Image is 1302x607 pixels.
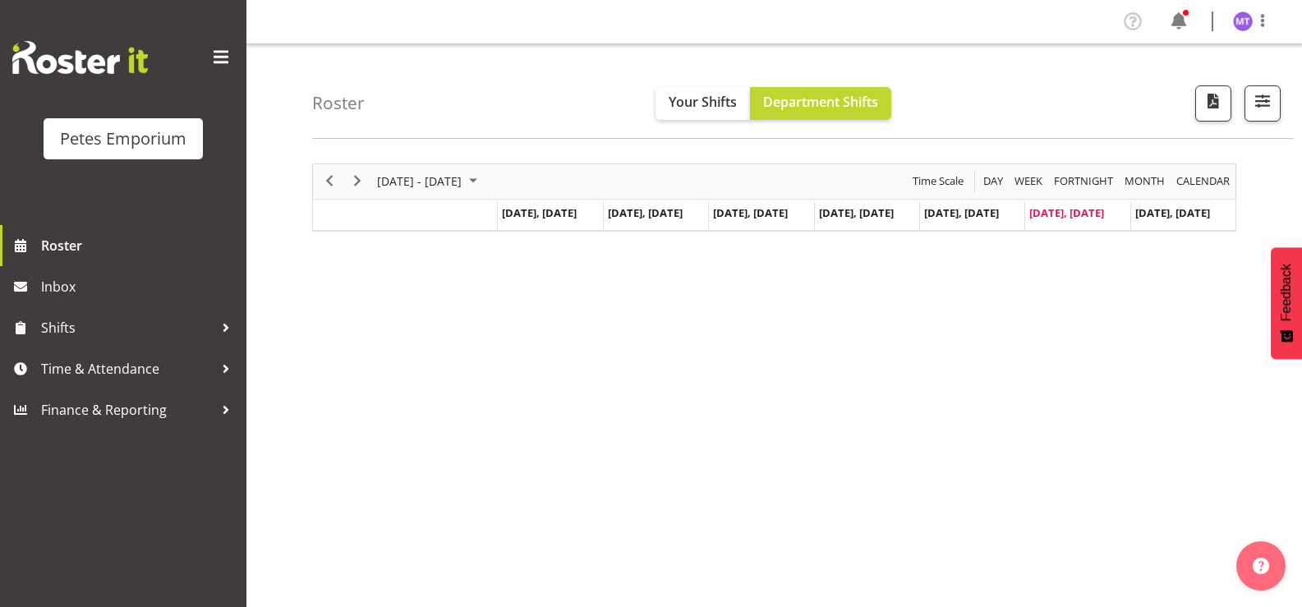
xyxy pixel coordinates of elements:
span: Your Shifts [669,93,737,111]
button: Department Shifts [750,87,891,120]
span: Week [1013,171,1044,191]
button: Filter Shifts [1244,85,1281,122]
span: Finance & Reporting [41,398,214,422]
button: Download a PDF of the roster according to the set date range. [1195,85,1231,122]
button: Month [1174,171,1233,191]
span: Department Shifts [763,93,878,111]
div: Timeline Week of September 27, 2025 [312,163,1236,232]
img: help-xxl-2.png [1253,558,1269,574]
span: calendar [1175,171,1231,191]
span: Time & Attendance [41,356,214,381]
span: [DATE], [DATE] [1029,205,1104,220]
button: Next [347,171,369,191]
button: Timeline Week [1012,171,1046,191]
span: [DATE], [DATE] [608,205,683,220]
span: [DATE] - [DATE] [375,171,463,191]
button: Feedback - Show survey [1271,247,1302,359]
div: September 22 - 28, 2025 [371,164,487,199]
span: Roster [41,233,238,258]
button: Fortnight [1051,171,1116,191]
span: Time Scale [911,171,965,191]
h4: Roster [312,94,365,113]
button: Timeline Month [1122,171,1168,191]
img: Rosterit website logo [12,41,148,74]
button: Previous [319,171,341,191]
span: Inbox [41,274,238,299]
div: previous period [315,164,343,199]
div: Petes Emporium [60,126,186,151]
button: Time Scale [910,171,967,191]
button: September 2025 [375,171,485,191]
button: Timeline Day [981,171,1006,191]
span: Day [982,171,1005,191]
span: [DATE], [DATE] [924,205,999,220]
span: Month [1123,171,1166,191]
span: Shifts [41,315,214,340]
span: [DATE], [DATE] [819,205,894,220]
span: [DATE], [DATE] [1135,205,1210,220]
span: [DATE], [DATE] [713,205,788,220]
span: Fortnight [1052,171,1115,191]
span: [DATE], [DATE] [502,205,577,220]
div: next period [343,164,371,199]
button: Your Shifts [656,87,750,120]
span: Feedback [1279,264,1294,321]
img: mya-taupawa-birkhead5814.jpg [1233,11,1253,31]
